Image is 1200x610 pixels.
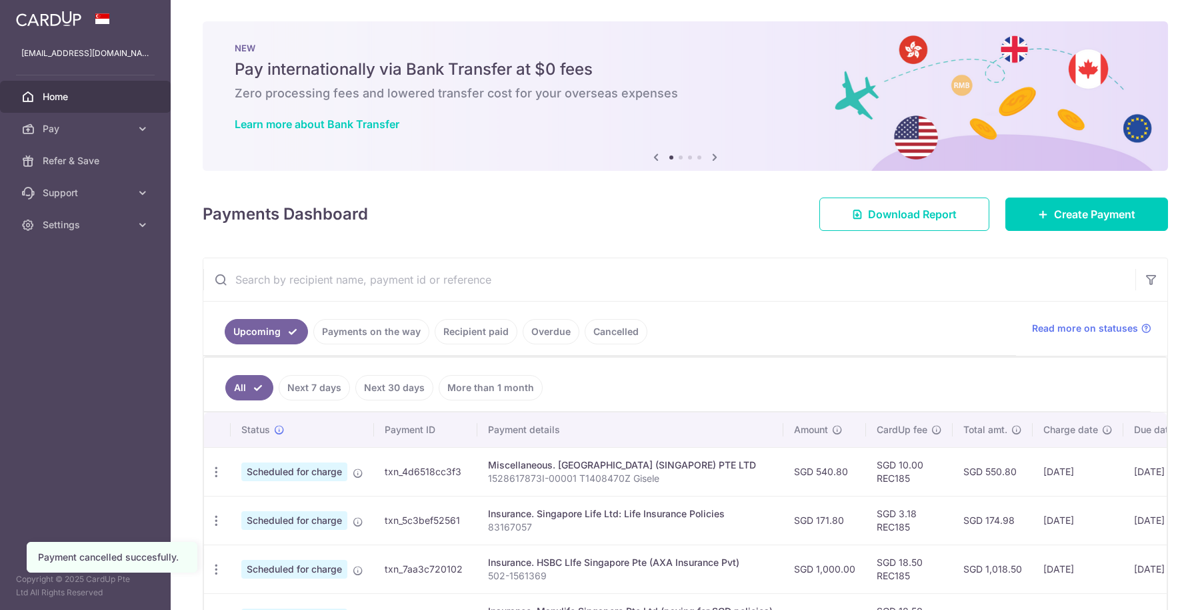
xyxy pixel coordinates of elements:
[43,186,131,200] span: Support
[783,545,866,593] td: SGD 1,000.00
[866,447,953,496] td: SGD 10.00 REC185
[488,569,773,583] p: 502-1561369
[819,198,989,231] a: Download Report
[43,90,131,103] span: Home
[225,375,273,400] a: All
[241,560,347,579] span: Scheduled for charge
[1115,570,1187,603] iframe: Opens a widget where you can find more information
[488,472,773,485] p: 1528617873I-00001 T1408470Z Gisele
[877,423,927,436] span: CardUp fee
[783,447,866,496] td: SGD 540.80
[43,218,131,232] span: Settings
[38,551,186,564] div: Payment cancelled succesfully.
[374,447,477,496] td: txn_4d6518cc3f3
[374,496,477,545] td: txn_5c3bef52561
[953,545,1033,593] td: SGD 1,018.50
[43,122,131,135] span: Pay
[225,319,308,344] a: Upcoming
[866,496,953,545] td: SGD 3.18 REC185
[866,545,953,593] td: SGD 18.50 REC185
[1005,198,1168,231] a: Create Payment
[1054,206,1135,222] span: Create Payment
[241,463,347,481] span: Scheduled for charge
[235,117,399,131] a: Learn more about Bank Transfer
[241,423,270,436] span: Status
[794,423,828,436] span: Amount
[488,521,773,534] p: 83167057
[1032,322,1151,335] a: Read more on statuses
[523,319,579,344] a: Overdue
[203,202,368,226] h4: Payments Dashboard
[1043,423,1098,436] span: Charge date
[1134,423,1174,436] span: Due date
[783,496,866,545] td: SGD 171.80
[313,319,429,344] a: Payments on the way
[585,319,647,344] a: Cancelled
[477,412,783,447] th: Payment details
[279,375,350,400] a: Next 7 days
[1033,447,1123,496] td: [DATE]
[1123,496,1199,545] td: [DATE]
[43,154,131,168] span: Refer & Save
[963,423,1007,436] span: Total amt.
[203,258,1135,301] input: Search by recipient name, payment id or reference
[1033,545,1123,593] td: [DATE]
[953,496,1033,545] td: SGD 174.98
[1123,545,1199,593] td: [DATE]
[1032,322,1138,335] span: Read more on statuses
[16,11,81,27] img: CardUp
[488,459,773,472] div: Miscellaneous. [GEOGRAPHIC_DATA] (SINGAPORE) PTE LTD
[868,206,957,222] span: Download Report
[953,447,1033,496] td: SGD 550.80
[235,43,1136,53] p: NEW
[1123,447,1199,496] td: [DATE]
[435,319,517,344] a: Recipient paid
[1033,496,1123,545] td: [DATE]
[235,85,1136,101] h6: Zero processing fees and lowered transfer cost for your overseas expenses
[488,556,773,569] div: Insurance. HSBC LIfe Singapore Pte (AXA Insurance Pvt)
[203,21,1168,171] img: Bank transfer banner
[374,412,477,447] th: Payment ID
[235,59,1136,80] h5: Pay internationally via Bank Transfer at $0 fees
[241,511,347,530] span: Scheduled for charge
[439,375,543,400] a: More than 1 month
[21,47,149,60] p: [EMAIL_ADDRESS][DOMAIN_NAME]
[488,507,773,521] div: Insurance. Singapore Life Ltd: Life Insurance Policies
[355,375,433,400] a: Next 30 days
[374,545,477,593] td: txn_7aa3c720102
